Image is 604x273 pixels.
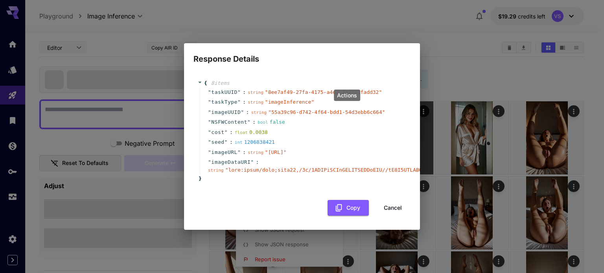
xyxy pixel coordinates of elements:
[238,149,241,155] span: "
[184,43,420,65] h2: Response Details
[243,148,246,156] span: :
[211,108,241,116] span: imageUUID
[211,148,238,156] span: imageURL
[238,89,241,95] span: "
[208,159,211,165] span: "
[208,109,211,115] span: "
[246,108,249,116] span: :
[243,88,246,96] span: :
[250,159,254,165] span: "
[235,128,268,136] div: 0.0038
[265,89,382,95] span: " 8ee7af49-27fa-4175-a4e2-7a2721fadd32 "
[334,90,360,101] div: Actions
[248,100,263,105] span: string
[204,79,207,87] span: {
[208,139,211,145] span: "
[248,150,263,155] span: string
[197,175,202,183] span: }
[211,80,230,86] span: 8 item s
[241,109,244,115] span: "
[208,168,224,173] span: string
[208,119,211,125] span: "
[225,139,228,145] span: "
[211,158,250,166] span: imageDataURI
[258,118,285,126] div: false
[230,138,233,146] span: :
[268,109,385,115] span: " 55a39c96-d742-4f64-bdd1-54d3ebb6c664 "
[247,119,250,125] span: "
[248,90,263,95] span: string
[225,129,228,135] span: "
[230,128,233,136] span: :
[375,200,411,216] button: Cancel
[235,140,243,145] span: int
[265,99,314,105] span: " imageInference "
[243,98,246,106] span: :
[211,138,224,146] span: seed
[211,118,247,126] span: NSFWContent
[251,110,267,115] span: string
[252,118,256,126] span: :
[328,200,369,216] button: Copy
[208,129,211,135] span: "
[258,120,268,125] span: bool
[208,149,211,155] span: "
[211,98,238,106] span: taskType
[208,99,211,105] span: "
[265,149,287,155] span: " [URL] "
[235,130,248,135] span: float
[235,138,275,146] div: 1206838421
[256,158,259,166] span: :
[211,128,224,136] span: cost
[208,89,211,95] span: "
[238,99,241,105] span: "
[211,88,238,96] span: taskUUID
